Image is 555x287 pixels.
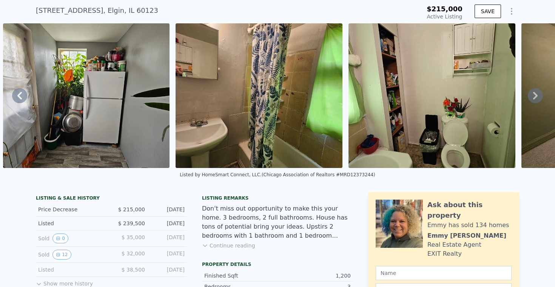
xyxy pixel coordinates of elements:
[38,266,105,273] div: Listed
[122,267,145,273] span: $ 38,500
[36,5,158,16] div: [STREET_ADDRESS] , Elgin , IL 60123
[427,240,481,249] div: Real Estate Agent
[427,249,462,258] div: EXIT Realty
[204,272,277,279] div: Finished Sqft
[427,221,509,230] div: Emmy has sold 134 homes
[427,5,462,13] span: $215,000
[202,195,353,201] div: Listing remarks
[52,234,68,243] button: View historical data
[151,234,185,243] div: [DATE]
[277,272,351,279] div: 1,200
[151,250,185,260] div: [DATE]
[118,206,145,212] span: $ 215,000
[122,250,145,256] span: $ 32,000
[427,14,462,20] span: Active Listing
[151,266,185,273] div: [DATE]
[504,4,519,19] button: Show Options
[3,23,170,168] img: Sale: 139235780 Parcel: 25858587
[38,234,105,243] div: Sold
[202,204,353,240] div: Don't miss out opportunity to make this your home. 3 bedrooms, 2 full bathrooms. House has tons o...
[180,172,375,177] div: Listed by HomeSmart Connect, LLC. (Chicago Association of Realtors #MRD12373244)
[122,234,145,240] span: $ 35,000
[52,250,71,260] button: View historical data
[36,195,187,203] div: LISTING & SALE HISTORY
[202,242,255,249] button: Continue reading
[427,200,512,221] div: Ask about this property
[376,266,512,280] input: Name
[475,5,501,18] button: SAVE
[151,220,185,227] div: [DATE]
[151,206,185,213] div: [DATE]
[176,23,342,168] img: Sale: 139235780 Parcel: 25858587
[38,206,105,213] div: Price Decrease
[38,250,105,260] div: Sold
[38,220,105,227] div: Listed
[118,220,145,226] span: $ 239,500
[427,231,506,240] div: Emmy [PERSON_NAME]
[202,261,353,267] div: Property details
[348,23,515,168] img: Sale: 139235780 Parcel: 25858587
